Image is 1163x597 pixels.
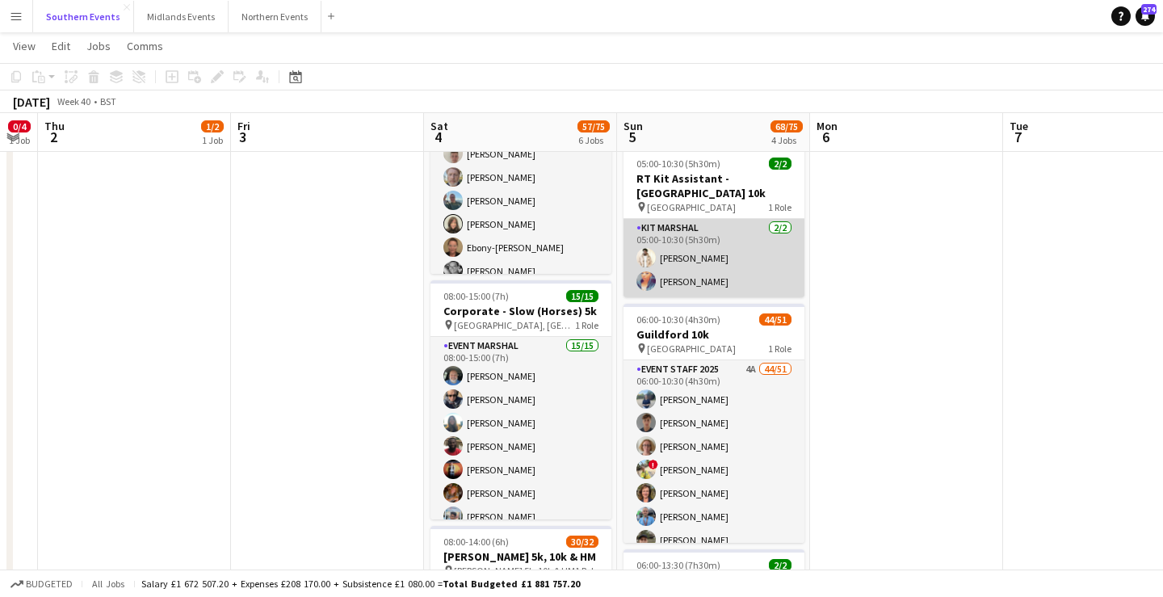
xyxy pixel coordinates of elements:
span: 1 Role [768,201,791,213]
span: [GEOGRAPHIC_DATA], [GEOGRAPHIC_DATA] [454,319,575,331]
span: 2/2 [769,559,791,571]
button: Northern Events [229,1,321,32]
span: View [13,39,36,53]
span: 274 [1141,4,1157,15]
span: 06:00-10:30 (4h30m) [636,313,720,326]
span: 5 [621,128,643,146]
span: 57/75 [577,120,610,132]
span: 68/75 [770,120,803,132]
span: 2/2 [769,158,791,170]
div: Salary £1 672 507.20 + Expenses £208 170.00 + Subsistence £1 080.00 = [141,578,580,590]
span: All jobs [89,578,128,590]
a: 274 [1136,6,1155,26]
span: 44/51 [759,313,791,326]
span: 2 [42,128,65,146]
span: 08:00-15:00 (7h) [443,290,509,302]
a: View [6,36,42,57]
span: 1 Role [575,319,598,331]
span: Jobs [86,39,111,53]
span: Sun [623,119,643,133]
div: 1 Job [9,134,30,146]
div: 6 Jobs [578,134,609,146]
a: Jobs [80,36,117,57]
span: Total Budgeted £1 881 757.20 [443,578,580,590]
app-card-role: Kit Marshal2/205:00-10:30 (5h30m)[PERSON_NAME][PERSON_NAME] [623,219,804,297]
span: ! [649,460,658,469]
h3: Corporate - Slow (Horses) 5k [430,304,611,318]
span: [GEOGRAPHIC_DATA] [647,201,736,213]
button: Midlands Events [134,1,229,32]
span: 3 [235,128,250,146]
a: Comms [120,36,170,57]
div: BST [100,95,116,107]
app-job-card: 05:00-10:30 (5h30m)2/2RT Kit Assistant - [GEOGRAPHIC_DATA] 10k [GEOGRAPHIC_DATA]1 RoleKit Marshal... [623,148,804,297]
span: Tue [1010,119,1028,133]
span: Sat [430,119,448,133]
span: Edit [52,39,70,53]
span: [PERSON_NAME] 5k, 10k & HM [454,565,575,577]
app-job-card: 06:00-10:30 (4h30m)44/51Guildford 10k [GEOGRAPHIC_DATA]1 RoleEvent Staff 20254A44/5106:00-10:30 (... [623,304,804,543]
div: [DATE] [13,94,50,110]
span: Budgeted [26,578,73,590]
span: 7 [1007,128,1028,146]
a: Edit [45,36,77,57]
button: Budgeted [8,575,75,593]
span: 1 Role [768,343,791,355]
span: 06:00-13:30 (7h30m) [636,559,720,571]
span: 6 [814,128,838,146]
button: Southern Events [33,1,134,32]
span: Thu [44,119,65,133]
span: Week 40 [53,95,94,107]
div: 4 Jobs [771,134,802,146]
span: 1 Role [575,565,598,577]
app-job-card: 08:00-15:00 (7h)15/15Corporate - Slow (Horses) 5k [GEOGRAPHIC_DATA], [GEOGRAPHIC_DATA]1 RoleEvent... [430,280,611,519]
h3: Guildford 10k [623,327,804,342]
span: 30/32 [566,536,598,548]
span: 0/4 [8,120,31,132]
app-job-card: 07:45-13:30 (5h45m)12/20[PERSON_NAME] + Run [PERSON_NAME][GEOGRAPHIC_DATA], [GEOGRAPHIC_DATA], [G... [430,35,611,274]
h3: [PERSON_NAME] 5k, 10k & HM [430,549,611,564]
span: 05:00-10:30 (5h30m) [636,158,720,170]
span: 4 [428,128,448,146]
span: 1/2 [201,120,224,132]
div: 1 Job [202,134,223,146]
span: 08:00-14:00 (6h) [443,536,509,548]
span: Comms [127,39,163,53]
span: 15/15 [566,290,598,302]
h3: RT Kit Assistant - [GEOGRAPHIC_DATA] 10k [623,171,804,200]
span: Mon [817,119,838,133]
span: [GEOGRAPHIC_DATA] [647,343,736,355]
span: Fri [237,119,250,133]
